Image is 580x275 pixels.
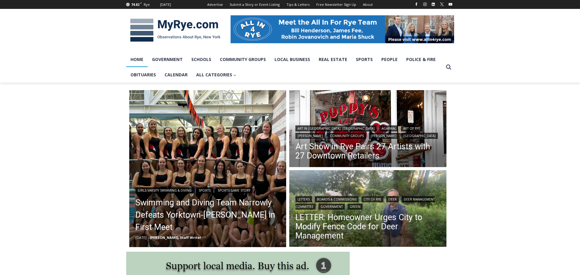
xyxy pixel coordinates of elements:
img: (PHOTO: The 2024 Rye - Rye Neck - Blind Brook Varsity Swimming Team.) [129,90,286,247]
a: [GEOGRAPHIC_DATA] [401,133,438,139]
div: Rye [144,2,150,7]
a: Facebook [413,1,420,8]
a: [PERSON_NAME], Staff Writer [150,235,201,240]
div: | | | | | | [295,195,440,210]
a: [PERSON_NAME] [295,133,325,139]
a: Read More Swimming and Diving Team Narrowly Defeats Yorktown-Somers in First Meet [129,90,286,247]
a: Green [348,204,363,210]
a: Art of Rye [401,125,422,132]
div: [DATE] [160,2,171,7]
img: (PHOTO: Shankar Narayan in his native plant perennial garden on Manursing Way in Rye on Sunday, S... [289,170,446,249]
a: Obituaries [126,67,160,82]
a: Art Show in Rye Pairs 27 Artists with 27 Downtown Retailers [295,142,440,160]
a: Art in [GEOGRAPHIC_DATA], [GEOGRAPHIC_DATA] [295,125,377,132]
span: F [140,1,142,5]
a: Instagram [421,1,429,8]
a: Calendar [160,67,192,82]
a: Read More LETTER: Homeowner Urges City to Modify Fence Code for Deer Management [289,170,446,249]
a: Government [148,52,187,67]
img: MyRye.com [126,14,224,46]
img: All in for Rye [231,15,454,43]
a: YouTube [447,1,454,8]
a: Deer [386,196,399,202]
a: Letters [295,196,312,202]
div: | | | | | | [295,124,440,139]
a: Police & Fire [402,52,440,67]
a: X [438,1,446,8]
a: Government [318,204,345,210]
a: People [377,52,402,67]
nav: Primary Navigation [126,52,443,83]
a: Local Business [270,52,314,67]
time: [DATE] [135,235,146,240]
a: All Categories [192,67,241,82]
a: Community Groups [328,133,366,139]
span: 74.82 [131,2,139,7]
a: Sports [352,52,377,67]
a: Agarwal [380,125,398,132]
a: Read More Art Show in Rye Pairs 27 Artists with 27 Downtown Retailers [289,90,446,169]
a: Sports [197,187,213,193]
a: [PERSON_NAME] [369,133,399,139]
img: (PHOTO: Poppy's Cafe. The window of this beloved Rye staple is painted for different events throu... [289,90,446,169]
span: All Categories [196,71,236,78]
a: Linkedin [430,1,437,8]
span: – [148,235,150,240]
a: Home [126,52,148,67]
a: Schools [187,52,216,67]
a: Real Estate [314,52,352,67]
a: Boards & Commissions [315,196,359,202]
div: | | [135,186,280,193]
a: Sports Game Story [216,187,252,193]
a: LETTER: Homeowner Urges City to Modify Fence Code for Deer Management [295,213,440,240]
a: Swimming and Diving Team Narrowly Defeats Yorktown-[PERSON_NAME] in First Meet [135,197,280,233]
button: View Search Form [443,62,454,73]
a: City of Rye [361,196,383,202]
a: Community Groups [216,52,270,67]
a: Girls Varsity Swimming & Diving [135,187,194,193]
